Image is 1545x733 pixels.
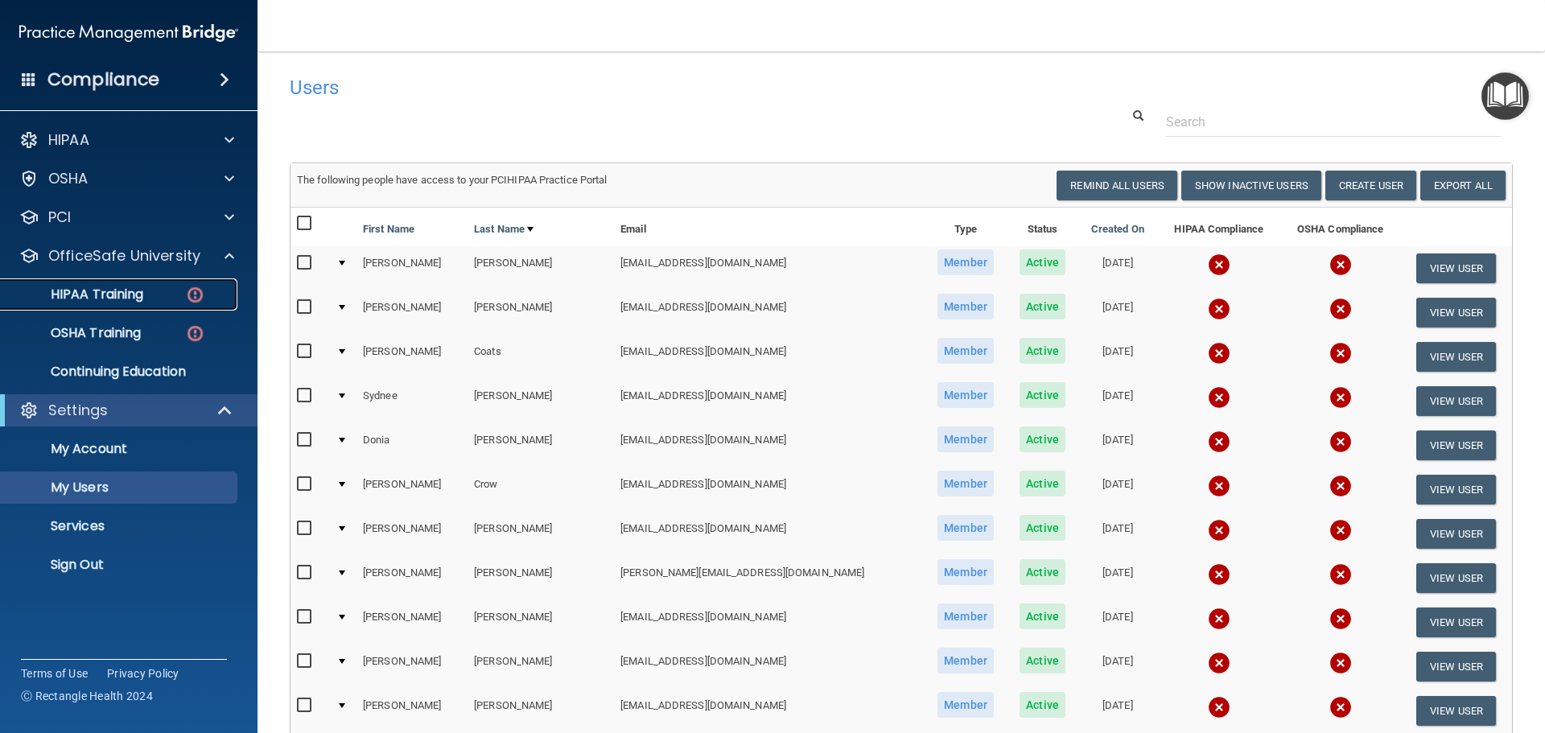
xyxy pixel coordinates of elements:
[1020,648,1065,673] span: Active
[1208,430,1230,453] img: cross.ca9f0e7f.svg
[47,68,159,91] h4: Compliance
[356,467,468,512] td: [PERSON_NAME]
[356,423,468,467] td: Donia
[10,557,230,573] p: Sign Out
[1329,563,1352,586] img: cross.ca9f0e7f.svg
[1020,338,1065,364] span: Active
[468,467,614,512] td: Crow
[1020,559,1065,585] span: Active
[19,17,238,49] img: PMB logo
[468,290,614,335] td: [PERSON_NAME]
[1208,563,1230,586] img: cross.ca9f0e7f.svg
[1416,298,1496,327] button: View User
[1416,342,1496,372] button: View User
[614,512,924,556] td: [EMAIL_ADDRESS][DOMAIN_NAME]
[468,246,614,290] td: [PERSON_NAME]
[937,515,994,541] span: Member
[1208,253,1230,276] img: cross.ca9f0e7f.svg
[1020,249,1065,275] span: Active
[1077,246,1157,290] td: [DATE]
[1416,519,1496,549] button: View User
[1020,603,1065,629] span: Active
[614,335,924,379] td: [EMAIL_ADDRESS][DOMAIN_NAME]
[1007,208,1078,246] th: Status
[937,471,994,496] span: Member
[1208,519,1230,542] img: cross.ca9f0e7f.svg
[1020,692,1065,718] span: Active
[614,246,924,290] td: [EMAIL_ADDRESS][DOMAIN_NAME]
[1208,696,1230,719] img: cross.ca9f0e7f.svg
[1329,519,1352,542] img: cross.ca9f0e7f.svg
[1077,644,1157,689] td: [DATE]
[10,286,143,303] p: HIPAA Training
[356,689,468,733] td: [PERSON_NAME]
[1077,600,1157,644] td: [DATE]
[19,208,234,227] a: PCI
[1208,386,1230,409] img: cross.ca9f0e7f.svg
[290,77,993,98] h4: Users
[356,379,468,423] td: Sydnee
[1208,607,1230,630] img: cross.ca9f0e7f.svg
[1020,515,1065,541] span: Active
[1020,294,1065,319] span: Active
[474,220,534,239] a: Last Name
[937,426,994,452] span: Member
[356,290,468,335] td: [PERSON_NAME]
[1166,107,1501,137] input: Search
[937,559,994,585] span: Member
[468,512,614,556] td: [PERSON_NAME]
[356,600,468,644] td: [PERSON_NAME]
[614,423,924,467] td: [EMAIL_ADDRESS][DOMAIN_NAME]
[937,648,994,673] span: Member
[468,644,614,689] td: [PERSON_NAME]
[185,323,205,344] img: danger-circle.6113f641.png
[614,600,924,644] td: [EMAIL_ADDRESS][DOMAIN_NAME]
[468,556,614,600] td: [PERSON_NAME]
[468,600,614,644] td: [PERSON_NAME]
[21,688,153,704] span: Ⓒ Rectangle Health 2024
[1329,607,1352,630] img: cross.ca9f0e7f.svg
[21,665,88,682] a: Terms of Use
[1077,556,1157,600] td: [DATE]
[356,246,468,290] td: [PERSON_NAME]
[107,665,179,682] a: Privacy Policy
[937,294,994,319] span: Member
[1329,386,1352,409] img: cross.ca9f0e7f.svg
[10,518,230,534] p: Services
[10,325,141,341] p: OSHA Training
[1329,298,1352,320] img: cross.ca9f0e7f.svg
[1325,171,1416,200] button: Create User
[356,512,468,556] td: [PERSON_NAME]
[185,285,205,305] img: danger-circle.6113f641.png
[1077,379,1157,423] td: [DATE]
[1077,512,1157,556] td: [DATE]
[1077,335,1157,379] td: [DATE]
[297,174,608,186] span: The following people have access to your PCIHIPAA Practice Portal
[1329,342,1352,364] img: cross.ca9f0e7f.svg
[937,603,994,629] span: Member
[19,130,234,150] a: HIPAA
[1416,696,1496,726] button: View User
[937,338,994,364] span: Member
[614,290,924,335] td: [EMAIL_ADDRESS][DOMAIN_NAME]
[1208,475,1230,497] img: cross.ca9f0e7f.svg
[1420,171,1506,200] a: Export All
[937,382,994,408] span: Member
[10,480,230,496] p: My Users
[1077,423,1157,467] td: [DATE]
[1077,290,1157,335] td: [DATE]
[19,246,234,266] a: OfficeSafe University
[614,556,924,600] td: [PERSON_NAME][EMAIL_ADDRESS][DOMAIN_NAME]
[1208,298,1230,320] img: cross.ca9f0e7f.svg
[1481,72,1529,120] button: Open Resource Center
[614,208,924,246] th: Email
[1416,253,1496,283] button: View User
[1208,652,1230,674] img: cross.ca9f0e7f.svg
[1020,382,1065,408] span: Active
[924,208,1007,246] th: Type
[1329,696,1352,719] img: cross.ca9f0e7f.svg
[19,401,233,420] a: Settings
[356,335,468,379] td: [PERSON_NAME]
[1077,689,1157,733] td: [DATE]
[1416,386,1496,416] button: View User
